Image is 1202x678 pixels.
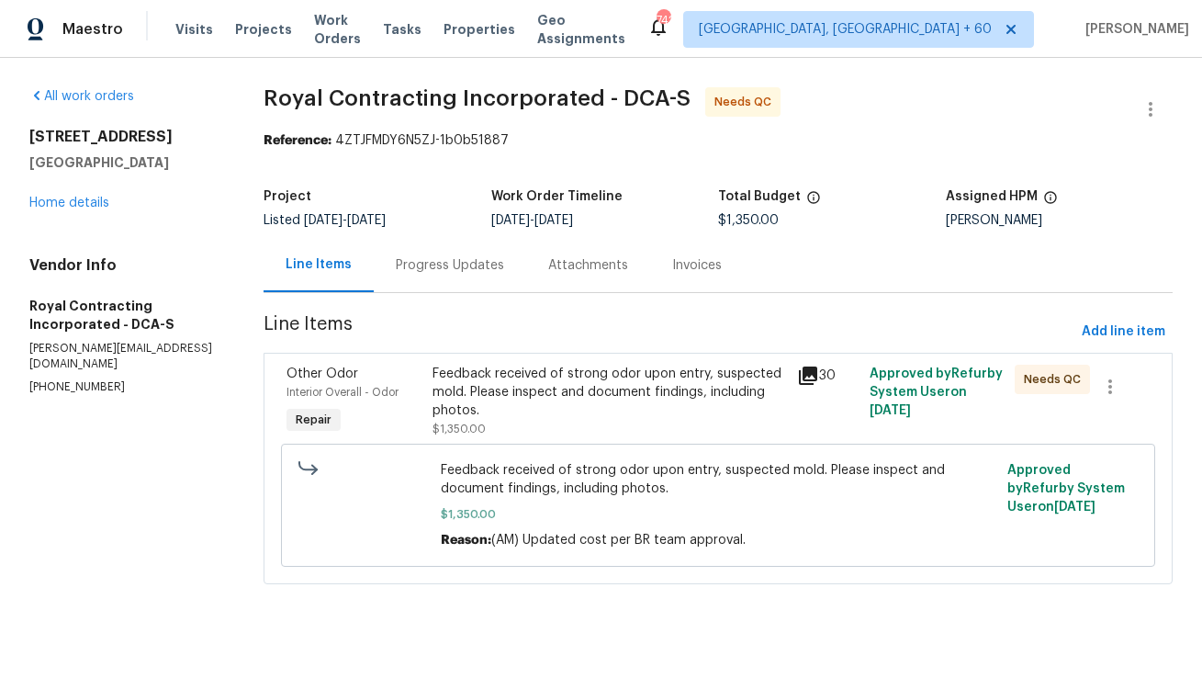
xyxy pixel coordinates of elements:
div: [PERSON_NAME] [946,214,1173,227]
span: Properties [444,20,515,39]
div: Attachments [548,256,628,275]
span: $1,350.00 [432,424,486,435]
span: Visits [175,20,213,39]
button: Add line item [1074,315,1173,349]
h5: Assigned HPM [946,190,1038,203]
a: All work orders [29,90,134,103]
span: The hpm assigned to this work order. [1043,190,1058,214]
a: Home details [29,197,109,209]
span: Geo Assignments [537,11,625,48]
span: [PERSON_NAME] [1078,20,1189,39]
span: Feedback received of strong odor upon entry, suspected mold. Please inspect and document findings... [441,461,996,498]
span: [DATE] [347,214,386,227]
span: [DATE] [534,214,573,227]
h2: [STREET_ADDRESS] [29,128,219,146]
span: Royal Contracting Incorporated - DCA-S [264,87,691,109]
span: Approved by Refurby System User on [870,367,1003,417]
h4: Vendor Info [29,256,219,275]
span: Line Items [264,315,1074,349]
h5: Total Budget [718,190,801,203]
span: (AM) Updated cost per BR team approval. [491,534,746,547]
p: [PERSON_NAME][EMAIL_ADDRESS][DOMAIN_NAME] [29,341,219,372]
h5: Royal Contracting Incorporated - DCA-S [29,297,219,333]
span: Tasks [383,23,421,36]
span: $1,350.00 [718,214,779,227]
span: [DATE] [870,404,911,417]
div: 30 [797,365,859,387]
span: $1,350.00 [441,505,996,524]
span: [DATE] [491,214,530,227]
span: Approved by Refurby System User on [1007,464,1125,514]
div: 742 [657,11,669,29]
span: Reason: [441,534,491,547]
span: - [491,214,573,227]
span: Needs QC [1024,370,1088,389]
div: Feedback received of strong odor upon entry, suspected mold. Please inspect and document findings... [432,365,785,420]
span: Maestro [62,20,123,39]
div: Progress Updates [396,256,504,275]
span: Work Orders [314,11,361,48]
div: 4ZTJFMDY6N5ZJ-1b0b51887 [264,131,1173,150]
span: [DATE] [304,214,343,227]
div: Line Items [286,255,352,274]
span: The total cost of line items that have been proposed by Opendoor. This sum includes line items th... [806,190,821,214]
span: Add line item [1082,321,1165,344]
span: Other Odor [286,367,358,380]
span: - [304,214,386,227]
h5: Work Order Timeline [491,190,623,203]
h5: Project [264,190,311,203]
span: [DATE] [1054,501,1095,514]
div: Invoices [672,256,722,275]
span: [GEOGRAPHIC_DATA], [GEOGRAPHIC_DATA] + 60 [699,20,992,39]
span: Needs QC [714,93,779,111]
p: [PHONE_NUMBER] [29,379,219,395]
b: Reference: [264,134,331,147]
h5: [GEOGRAPHIC_DATA] [29,153,219,172]
span: Listed [264,214,386,227]
span: Repair [288,411,339,429]
span: Projects [235,20,292,39]
span: Interior Overall - Odor [286,387,399,398]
